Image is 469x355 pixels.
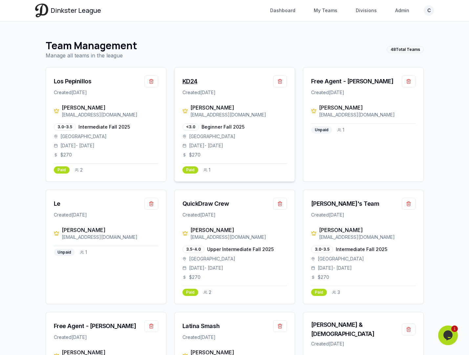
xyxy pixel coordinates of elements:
[60,142,95,149] span: [DATE] - [DATE]
[311,89,416,96] div: Created [DATE]
[203,289,211,296] div: 2
[54,212,158,218] div: Created [DATE]
[54,199,60,208] a: Le
[311,274,416,281] div: $ 270
[62,226,158,234] div: [PERSON_NAME]
[75,167,83,173] div: 2
[318,256,364,262] span: [GEOGRAPHIC_DATA]
[189,133,235,140] span: [GEOGRAPHIC_DATA]
[190,234,287,240] div: [EMAIL_ADDRESS][DOMAIN_NAME]
[46,52,137,59] p: Manage all teams in the league
[337,127,344,133] div: 1
[62,112,158,118] div: [EMAIL_ADDRESS][DOMAIN_NAME]
[54,322,136,331] a: Free Agent - [PERSON_NAME]
[424,5,434,16] button: C
[35,4,48,17] img: Dinkster
[311,341,416,347] div: Created [DATE]
[189,142,223,149] span: [DATE] - [DATE]
[54,152,158,158] div: $ 270
[54,89,158,96] div: Created [DATE]
[438,325,459,345] iframe: chat widget
[60,133,107,140] span: [GEOGRAPHIC_DATA]
[352,5,381,16] a: Divisions
[182,77,198,86] a: KD24
[207,246,274,253] span: Upper Intermediate Fall 2025
[182,334,287,341] div: Created [DATE]
[46,40,137,52] h1: Team Management
[182,274,287,281] div: $ 270
[190,112,287,118] div: [EMAIL_ADDRESS][DOMAIN_NAME]
[80,249,87,256] div: 1
[182,123,199,131] div: <3.0
[182,166,198,174] div: Paid
[336,246,387,253] span: Intermediate Fall 2025
[311,289,327,296] div: Paid
[311,212,416,218] div: Created [DATE]
[182,246,204,253] div: 3.5-4.0
[203,167,210,173] div: 1
[311,126,332,134] div: Unpaid
[311,320,402,339] a: [PERSON_NAME] & [DEMOGRAPHIC_DATA]
[190,226,287,234] div: [PERSON_NAME]
[310,5,341,16] a: My Teams
[182,322,220,331] a: Latina Smash
[182,152,287,158] div: $ 270
[319,226,416,234] div: [PERSON_NAME]
[319,112,416,118] div: [EMAIL_ADDRESS][DOMAIN_NAME]
[266,5,299,16] a: Dashboard
[202,124,245,130] span: Beginner Fall 2025
[319,234,416,240] div: [EMAIL_ADDRESS][DOMAIN_NAME]
[311,199,379,208] a: [PERSON_NAME]'s Team
[190,104,287,112] div: [PERSON_NAME]
[319,104,416,112] div: [PERSON_NAME]
[35,4,101,17] a: Dinkster League
[189,256,235,262] span: [GEOGRAPHIC_DATA]
[391,5,413,16] a: Admin
[182,199,229,208] a: QuickDraw Crew
[318,265,352,271] span: [DATE] - [DATE]
[54,249,75,256] div: Unpaid
[62,234,158,240] div: [EMAIL_ADDRESS][DOMAIN_NAME]
[54,77,92,86] a: Los Pepinillos
[54,123,76,131] div: 3.0-3.5
[189,265,223,271] span: [DATE] - [DATE]
[311,246,333,253] div: 3.0-3.5
[182,212,287,218] div: Created [DATE]
[387,46,424,53] div: 48 Total Teams
[54,334,158,341] div: Created [DATE]
[78,124,130,130] span: Intermediate Fall 2025
[311,77,394,86] a: Free Agent - [PERSON_NAME]
[182,289,198,296] div: Paid
[54,166,70,174] div: Paid
[51,6,101,15] span: Dinkster League
[62,104,158,112] div: [PERSON_NAME]
[182,89,287,96] div: Created [DATE]
[332,289,340,296] div: 3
